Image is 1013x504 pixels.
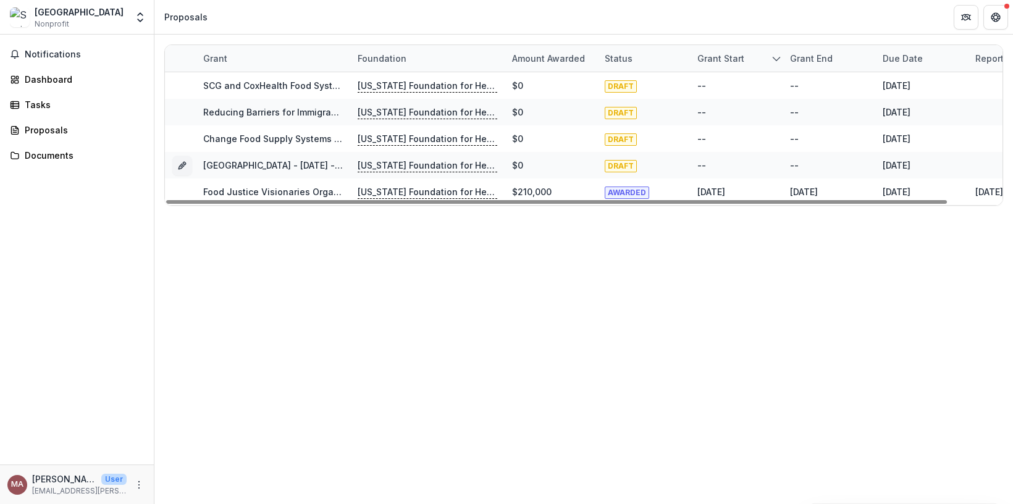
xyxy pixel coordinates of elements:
p: [PERSON_NAME] [32,472,96,485]
div: $0 [512,106,523,119]
div: Status [597,45,690,72]
div: Dashboard [25,73,139,86]
span: DRAFT [605,107,637,119]
a: Change Food Supply Systems in SWMO [203,133,374,144]
a: Proposals [5,120,149,140]
svg: sorted descending [771,54,781,64]
div: [DATE] [883,132,910,145]
div: Proposals [164,10,208,23]
div: Due Date [875,52,930,65]
div: Foundation [350,45,505,72]
a: SCG and CoxHealth Food Systems Planning Project [203,80,424,91]
div: [DATE] [883,185,910,198]
p: User [101,474,127,485]
div: Amount awarded [505,52,592,65]
a: [DATE] [975,187,1003,197]
button: Partners [954,5,978,30]
div: Foundation [350,52,414,65]
div: Maile Auterson [11,481,23,489]
div: Status [597,52,640,65]
div: $0 [512,159,523,172]
span: DRAFT [605,160,637,172]
span: Notifications [25,49,144,60]
div: -- [790,159,799,172]
a: [GEOGRAPHIC_DATA] - [DATE] - [DATE] Seeding Equitable and Sustainable Food Systems [203,160,582,170]
a: Reducing Barriers for Immigrants to Participate in Farming in [GEOGRAPHIC_DATA], [GEOGRAPHIC_DATA] [203,107,646,117]
div: Proposals [25,124,139,136]
div: Grant [196,52,235,65]
a: Food Justice Visionaries Organizing Improvement: A Cohort for Equitable Systems [203,187,558,197]
div: Tasks [25,98,139,111]
div: [DATE] [883,106,910,119]
img: Springfield Community Gardens [10,7,30,27]
p: [US_STATE] Foundation for Health [358,185,497,199]
div: Due Date [875,45,968,72]
div: $0 [512,132,523,145]
p: [EMAIL_ADDRESS][PERSON_NAME][DOMAIN_NAME] [32,485,127,497]
span: Nonprofit [35,19,69,30]
div: Grant [196,45,350,72]
div: Amount awarded [505,45,597,72]
div: -- [790,132,799,145]
div: -- [697,106,706,119]
button: More [132,477,146,492]
div: -- [697,79,706,92]
a: Tasks [5,94,149,115]
p: [US_STATE] Foundation for Health [358,159,497,172]
div: Grant start [690,52,752,65]
div: -- [697,159,706,172]
button: Get Help [983,5,1008,30]
nav: breadcrumb [159,8,212,26]
a: Documents [5,145,149,166]
div: -- [790,106,799,119]
p: [US_STATE] Foundation for Health [358,79,497,93]
div: [DATE] [883,159,910,172]
button: Notifications [5,44,149,64]
div: [GEOGRAPHIC_DATA] [35,6,124,19]
div: [DATE] [883,79,910,92]
span: AWARDED [605,187,649,199]
div: -- [697,132,706,145]
div: Grant end [783,45,875,72]
div: [DATE] [697,185,725,198]
div: $0 [512,79,523,92]
div: Grant end [783,52,840,65]
div: -- [790,79,799,92]
button: Open entity switcher [132,5,149,30]
p: [US_STATE] Foundation for Health [358,106,497,119]
button: Grant 3592fe42-0111-4783-bc6a-8175e7cc041e [172,156,192,175]
span: DRAFT [605,133,637,146]
div: Grant start [690,45,783,72]
div: $210,000 [512,185,552,198]
a: Dashboard [5,69,149,90]
div: [DATE] [790,185,818,198]
div: Documents [25,149,139,162]
p: [US_STATE] Foundation for Health [358,132,497,146]
span: DRAFT [605,80,637,93]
